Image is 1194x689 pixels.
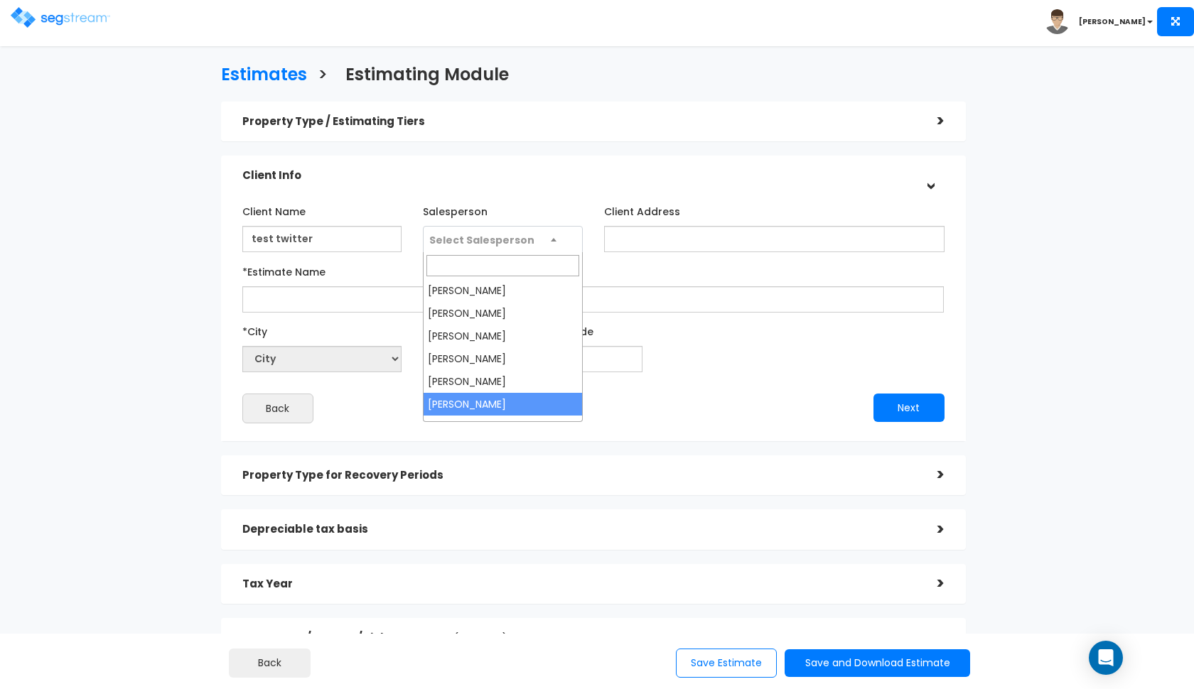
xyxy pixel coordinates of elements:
[424,370,582,393] li: [PERSON_NAME]
[453,630,507,645] span: (optional)
[429,233,534,247] span: Select Salesperson
[873,394,945,422] button: Next
[242,394,313,423] button: Back
[210,51,307,94] a: Estimates
[229,649,311,678] a: Back
[1079,16,1146,27] b: [PERSON_NAME]
[242,470,916,482] h5: Property Type for Recovery Periods
[242,320,267,339] label: *City
[318,65,328,87] h3: >
[424,302,582,325] li: [PERSON_NAME]
[916,519,945,541] div: >
[424,416,582,438] li: [PERSON_NAME]
[785,649,970,677] button: Save and Download Estimate
[242,523,916,536] h5: Depreciable tax basis
[919,162,941,190] div: >
[242,260,326,279] label: *Estimate Name
[242,170,916,182] h5: Client Info
[242,632,916,644] h5: Comments/ Images/ Link to Property
[11,7,110,28] img: logo.png
[424,393,582,416] li: [PERSON_NAME]
[916,573,945,595] div: >
[345,65,509,87] h3: Estimating Module
[424,347,582,370] li: [PERSON_NAME]
[916,110,945,132] div: >
[1045,9,1070,34] img: avatar.png
[335,51,509,94] a: Estimating Module
[676,649,777,678] button: Save Estimate
[424,279,582,302] li: [PERSON_NAME]
[242,578,916,590] h5: Tax Year
[916,464,945,486] div: >
[423,200,488,219] label: Salesperson
[221,65,307,87] h3: Estimates
[242,200,306,219] label: Client Name
[604,200,680,219] label: Client Address
[1089,641,1123,675] div: Open Intercom Messenger
[916,627,945,649] div: >
[242,116,916,128] h5: Property Type / Estimating Tiers
[424,325,582,347] li: [PERSON_NAME]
